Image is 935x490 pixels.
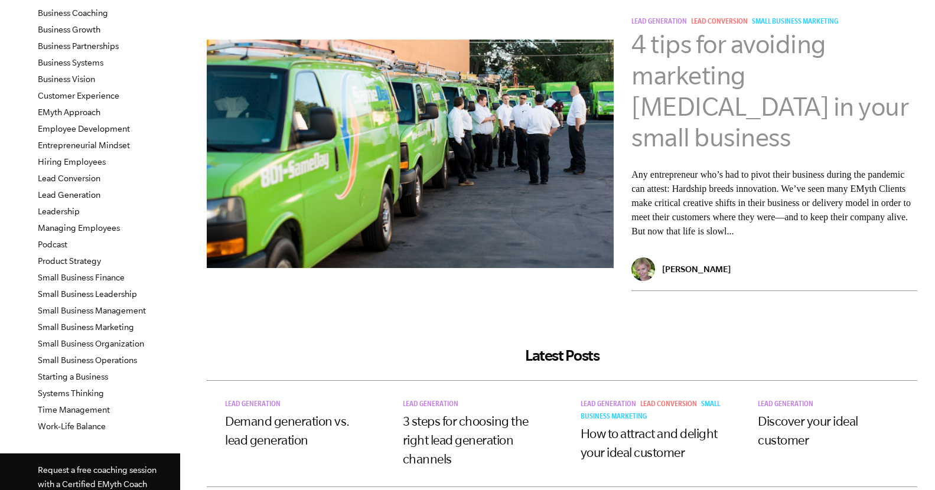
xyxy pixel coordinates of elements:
a: Lead Generation [758,401,817,409]
a: Discover your ideal customer [758,414,858,447]
a: Leadership [38,207,80,216]
a: Small Business Marketing [38,322,134,332]
a: Customer Experience [38,91,119,100]
a: Hiring Employees [38,157,106,166]
a: Lead Conversion [691,18,752,27]
a: Small Business Operations [38,355,137,365]
a: Systems Thinking [38,388,104,398]
a: Small Business Marketing [581,401,720,422]
a: Work-Life Balance [38,422,106,431]
a: 4 tips for avoiding marketing [MEDICAL_DATA] in your small business [631,30,908,152]
h2: Latest Posts [207,347,917,364]
span: Lead Generation [225,401,281,409]
span: Lead Conversion [640,401,697,409]
a: Podcast [38,240,67,249]
a: Lead Conversion [640,401,701,409]
span: Lead Conversion [691,18,748,27]
a: Demand generation vs. lead generation [225,414,350,447]
a: Small Business Organization [38,339,144,348]
a: Managing Employees [38,223,120,233]
a: Lead Generation [403,401,462,409]
p: Any entrepreneur who’s had to pivot their business during the pandemic can attest: Hardship breed... [631,168,917,239]
a: Small Business Management [38,306,146,315]
a: Business Growth [38,25,100,34]
a: 3 steps for choosing the right lead generation channels [403,414,529,466]
a: Business Partnerships [38,41,119,51]
a: Lead Generation [225,401,285,409]
a: Small Business Finance [38,273,125,282]
span: Lead Generation [581,401,636,409]
a: Business Vision [38,74,95,84]
a: Small Business Marketing [752,18,842,27]
a: Starting a Business [38,372,108,381]
a: Lead Generation [631,18,691,27]
span: Lead Generation [631,18,687,27]
iframe: Chat Widget [876,433,935,490]
a: Entrepreneurial Mindset [38,141,130,150]
a: Product Strategy [38,256,101,266]
a: Small Business Leadership [38,289,137,299]
a: Lead Conversion [38,174,100,183]
a: How to attract and delight your ideal customer [581,426,718,459]
img: Tricia Huebner - EMyth [631,257,655,281]
span: Lead Generation [758,401,813,409]
a: Lead Generation [38,190,100,200]
a: Business Systems [38,58,103,67]
a: Lead Generation [581,401,640,409]
a: Time Management [38,405,110,414]
span: Lead Generation [403,401,458,409]
a: Business Coaching [38,8,108,18]
p: [PERSON_NAME] [662,264,731,274]
span: Small Business Marketing [752,18,838,27]
a: EMyth Approach [38,107,100,117]
a: Employee Development [38,124,130,133]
